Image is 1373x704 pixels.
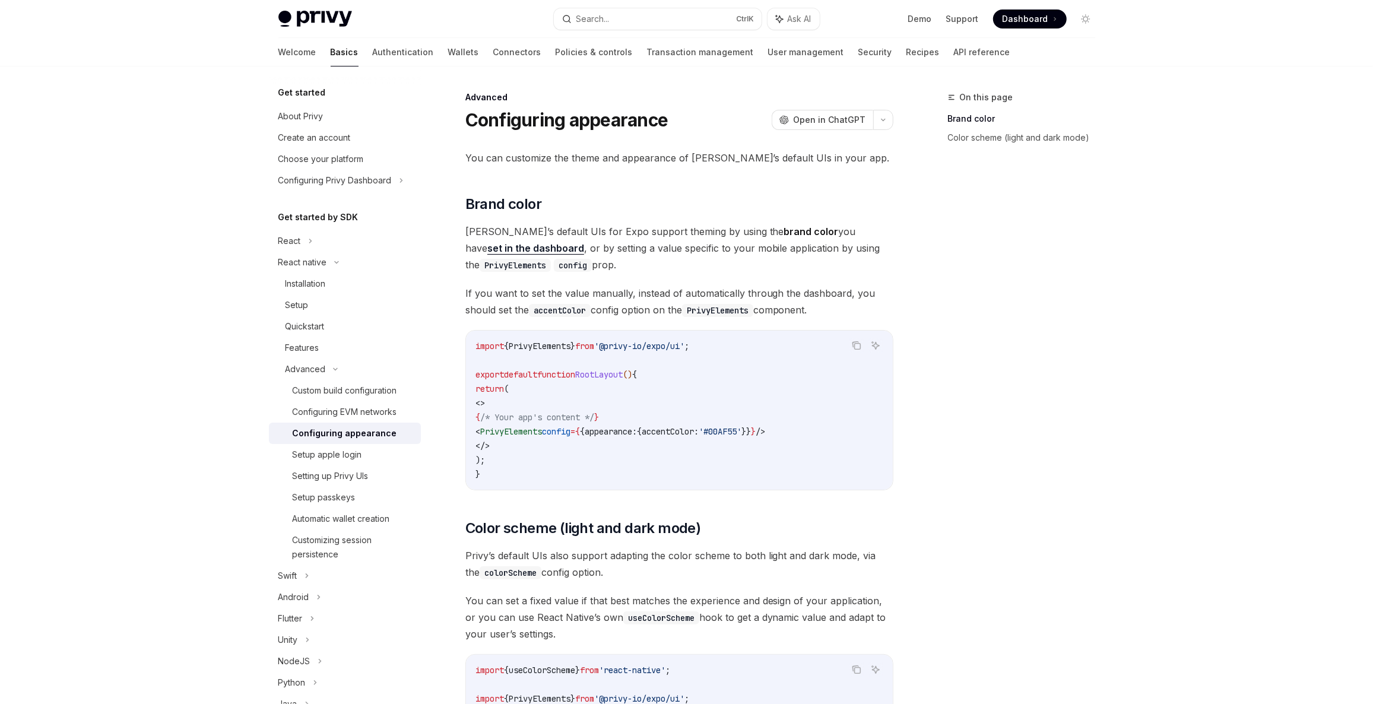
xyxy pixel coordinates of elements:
span: Color scheme (light and dark mode) [465,519,701,538]
span: On this page [960,90,1013,104]
a: set in the dashboard [487,242,584,255]
a: Configuring EVM networks [269,401,421,423]
span: export [475,369,504,380]
span: Ctrl K [737,14,754,24]
div: Custom build configuration [293,383,397,398]
span: import [475,665,504,676]
a: Customizing session persistence [269,529,421,565]
div: Advanced [465,91,893,103]
a: Recipes [906,38,940,66]
a: Create an account [269,127,421,148]
span: PrivyElements [509,341,570,351]
span: '@privy-io/expo/ui' [594,693,684,704]
a: Welcome [278,38,316,66]
button: Toggle dark mode [1076,9,1095,28]
code: colorScheme [480,566,541,579]
span: from [580,665,599,676]
h5: Get started [278,85,326,100]
span: /> [756,426,765,437]
span: } [570,341,575,351]
span: If you want to set the value manually, instead of automatically through the dashboard, you should... [465,285,893,318]
span: { [580,426,585,437]
div: Search... [576,12,610,26]
a: User management [768,38,844,66]
span: Dashboard [1003,13,1048,25]
span: RootLayout [575,369,623,380]
div: Automatic wallet creation [293,512,390,526]
div: Customizing session persistence [293,533,414,562]
div: Installation [286,277,326,291]
span: </> [475,440,490,451]
button: Ask AI [868,338,883,353]
span: PrivyElements [509,693,570,704]
span: { [504,665,509,676]
span: } [575,665,580,676]
a: Support [946,13,979,25]
button: Search...CtrlK [554,8,762,30]
div: React [278,234,301,248]
span: You can set a fixed value if that best matches the experience and design of your application, or ... [465,592,893,642]
div: Advanced [286,362,326,376]
span: config [542,426,570,437]
span: } [594,412,599,423]
span: { [475,412,480,423]
span: = [570,426,575,437]
code: accentColor [529,304,591,317]
span: appearance: [585,426,637,437]
div: React native [278,255,327,269]
span: ( [504,383,509,394]
a: Automatic wallet creation [269,508,421,529]
span: Brand color [465,195,541,214]
span: import [475,341,504,351]
div: About Privy [278,109,324,123]
span: ); [475,455,485,465]
div: Python [278,676,306,690]
div: Configuring Privy Dashboard [278,173,392,188]
a: Color scheme (light and dark mode) [948,128,1105,147]
span: from [575,693,594,704]
span: useColorScheme [509,665,575,676]
div: Configuring EVM networks [293,405,397,419]
span: ; [665,665,670,676]
span: Privy’s default UIs also support adapting the color scheme to both light and dark mode, via the c... [465,547,893,581]
div: Setup apple login [293,448,362,462]
a: Setup apple login [269,444,421,465]
button: Ask AI [868,662,883,677]
div: Android [278,590,309,604]
span: 'react-native' [599,665,665,676]
div: Configuring appearance [293,426,397,440]
div: Quickstart [286,319,325,334]
span: from [575,341,594,351]
div: Features [286,341,319,355]
span: import [475,693,504,704]
h1: Configuring appearance [465,109,668,131]
span: { [632,369,637,380]
strong: brand color [784,226,839,237]
div: Flutter [278,611,303,626]
div: Create an account [278,131,351,145]
span: { [504,341,509,351]
span: < [475,426,480,437]
a: Quickstart [269,316,421,337]
span: }} [741,426,751,437]
div: Setup passkeys [293,490,356,505]
a: Authentication [373,38,434,66]
a: Configuring appearance [269,423,421,444]
a: Custom build configuration [269,380,421,401]
a: Basics [331,38,359,66]
a: Installation [269,273,421,294]
a: Transaction management [647,38,754,66]
span: { [637,426,642,437]
a: Brand color [948,109,1105,128]
a: Connectors [493,38,541,66]
button: Open in ChatGPT [772,110,873,130]
span: ; [684,693,689,704]
div: Swift [278,569,297,583]
code: config [554,259,592,272]
div: Unity [278,633,298,647]
span: } [570,693,575,704]
a: Demo [908,13,932,25]
span: () [623,369,632,380]
code: PrivyElements [682,304,753,317]
code: useColorScheme [623,611,699,624]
